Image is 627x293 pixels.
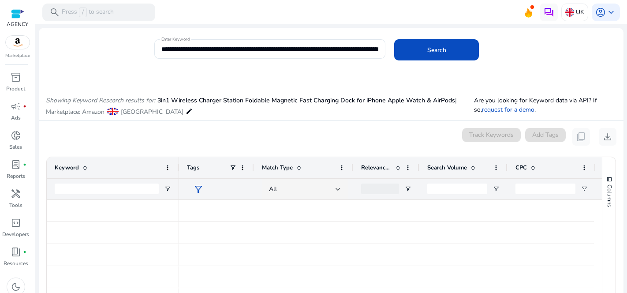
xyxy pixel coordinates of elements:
span: dark_mode [11,282,21,292]
span: [GEOGRAPHIC_DATA] [121,108,183,116]
img: amazon.svg [6,36,30,49]
button: Search [394,39,479,60]
span: Columns [605,184,613,207]
span: handyman [11,188,21,199]
button: Open Filter Menu [164,185,171,192]
span: Search [427,45,446,55]
mat-label: Enter Keyword [161,36,190,42]
p: Ads [11,114,21,122]
span: book_4 [11,247,21,257]
span: keyboard_arrow_down [606,7,616,18]
span: campaign [11,101,21,112]
span: lab_profile [11,159,21,170]
span: / [79,8,87,17]
span: All [269,185,277,193]
span: CPC [515,164,527,172]
span: Keyword [55,164,79,172]
p: Press to search [62,8,114,17]
button: Open Filter Menu [493,185,500,192]
span: Search Volume [427,164,467,172]
button: Open Filter Menu [404,185,411,192]
span: 3in1 Wireless Charger Station Foldable Magnetic Fast Charging Dock for iPhone Apple Watch & AirPods [157,96,455,105]
span: download [602,131,613,142]
button: Open Filter Menu [581,185,588,192]
input: Search Volume Filter Input [427,184,487,194]
span: fiber_manual_record [23,250,26,254]
p: Marketplace [5,53,30,59]
a: request for a demo [482,105,534,114]
p: Product [6,85,25,93]
span: Match Type [262,164,293,172]
p: UK [576,4,584,20]
span: fiber_manual_record [23,105,26,108]
span: account_circle [595,7,606,18]
button: download [599,128,616,146]
p: Sales [9,143,22,151]
span: code_blocks [11,218,21,228]
p: Resources [4,259,28,267]
i: Showing Keyword Research results for: [46,96,155,105]
mat-icon: edit [186,106,193,116]
span: Tags [187,164,199,172]
span: filter_alt [193,184,204,195]
p: Are you looking for Keyword data via API? If so, . [474,96,617,114]
p: Reports [7,172,25,180]
img: uk.svg [565,8,574,17]
input: CPC Filter Input [515,184,575,194]
p: AGENCY [7,20,28,28]
span: donut_small [11,130,21,141]
p: Tools [9,201,22,209]
span: Relevance Score [361,164,392,172]
p: Developers [2,230,29,238]
input: Keyword Filter Input [55,184,159,194]
span: inventory_2 [11,72,21,83]
span: fiber_manual_record [23,163,26,166]
span: search [49,7,60,18]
